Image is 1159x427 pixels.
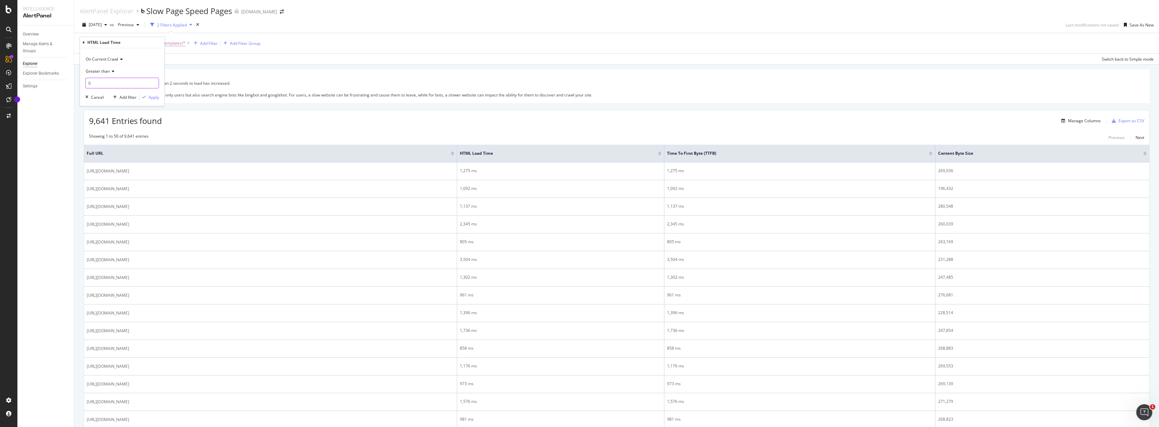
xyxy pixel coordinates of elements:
[87,221,129,228] span: [URL][DOMAIN_NAME]
[1108,135,1125,140] div: Previous
[87,381,129,387] span: [URL][DOMAIN_NAME]
[91,94,104,100] div: Cancel
[460,168,661,174] div: 1,275 ms
[938,345,1147,351] div: 268,883
[1136,404,1152,420] iframe: Intercom live chat
[1068,118,1101,124] div: Manage Columns
[938,292,1147,298] div: 276,681
[23,31,39,38] div: Overview
[23,60,69,67] a: Explorer
[163,39,185,48] span: templates/*
[230,41,260,46] div: Add Filter Group
[460,274,661,280] div: 1,302 ms
[87,310,129,316] span: [URL][DOMAIN_NAME]
[667,328,932,334] div: 1,736 ms
[667,363,932,369] div: 1,176 ms
[1136,133,1144,141] button: Next
[667,399,932,405] div: 1,576 ms
[110,22,115,27] span: vs
[1130,22,1154,28] div: Save As New
[938,186,1147,192] div: 196,432
[87,150,441,156] span: Full URL
[89,133,149,141] div: Showing 1 to 50 of 9,641 entries
[87,363,129,370] span: [URL][DOMAIN_NAME]
[146,5,232,17] div: Slow Page Speed Pages
[667,186,932,192] div: 1,092 ms
[87,203,129,210] span: [URL][DOMAIN_NAME]
[23,12,69,20] div: AlertPanel
[938,363,1147,369] div: 269,553
[87,292,129,299] span: [URL][DOMAIN_NAME]
[115,19,142,30] button: Previous
[87,257,129,263] span: [URL][DOMAIN_NAME]
[667,381,932,387] div: 973 ms
[938,399,1147,405] div: 271,279
[938,203,1147,209] div: 280,548
[23,70,59,77] div: Explorer Bookmarks
[938,274,1147,280] div: 247,485
[460,186,661,192] div: 1,092 ms
[80,19,110,30] button: [DATE]
[87,274,129,281] span: [URL][DOMAIN_NAME]
[110,94,137,100] button: Add filter
[23,31,69,38] a: Overview
[23,83,69,90] a: Settings
[23,5,69,12] div: Intelligence
[938,310,1147,316] div: 228,514
[938,328,1147,334] div: 247,854
[23,70,69,77] a: Explorer Bookmarks
[87,239,129,245] span: [URL][DOMAIN_NAME]
[667,310,932,316] div: 1,396 ms
[938,221,1147,227] div: 260,039
[87,399,129,405] span: [URL][DOMAIN_NAME]
[87,186,129,192] span: [URL][DOMAIN_NAME]
[1108,133,1125,141] button: Previous
[667,274,932,280] div: 1,302 ms
[23,83,37,90] div: Settings
[23,41,63,55] div: Manage Alerts & Groups
[460,416,661,422] div: 981 ms
[86,56,118,62] span: On Current Crawl
[86,68,110,74] span: Greater than
[87,328,129,334] span: [URL][DOMAIN_NAME]
[149,94,159,100] div: Apply
[667,168,932,174] div: 1,275 ms
[460,239,661,245] div: 805 ms
[938,257,1147,263] div: 231,288
[83,94,104,100] button: Cancel
[115,22,134,27] span: Previous
[89,115,162,126] span: 9,641 Entries found
[938,416,1147,422] div: 268,823
[89,80,1144,97] div: The number of pages that take longer than 2 seconds to load has increased. Site speed is an impor...
[1102,56,1154,62] div: Switch back to Simple mode
[87,168,129,174] span: [URL][DOMAIN_NAME]
[157,22,187,28] div: 2 Filters Applied
[87,416,129,423] span: [URL][DOMAIN_NAME]
[80,7,134,15] a: AlertPanel Explorer
[23,41,69,55] a: Manage Alerts & Groups
[1121,19,1154,30] button: Save As New
[460,203,661,209] div: 1,137 ms
[667,345,932,351] div: 858 ms
[460,363,661,369] div: 1,176 ms
[1059,117,1101,125] button: Manage Columns
[87,40,120,45] div: HTML Load Time
[1136,135,1144,140] div: Next
[938,150,1133,156] span: Content Byte Size
[280,9,284,14] div: arrow-right-arrow-left
[87,345,129,352] span: [URL][DOMAIN_NAME]
[460,328,661,334] div: 1,736 ms
[460,310,661,316] div: 1,396 ms
[460,399,661,405] div: 1,576 ms
[460,381,661,387] div: 973 ms
[1119,118,1144,124] div: Export as CSV
[200,41,218,46] div: Add Filter
[460,257,661,263] div: 3,504 ms
[938,239,1147,245] div: 263,169
[460,221,661,227] div: 2,345 ms
[140,94,159,100] button: Apply
[667,150,919,156] span: Time To First Byte (TTFB)
[667,257,932,263] div: 3,504 ms
[938,168,1147,174] div: 269,936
